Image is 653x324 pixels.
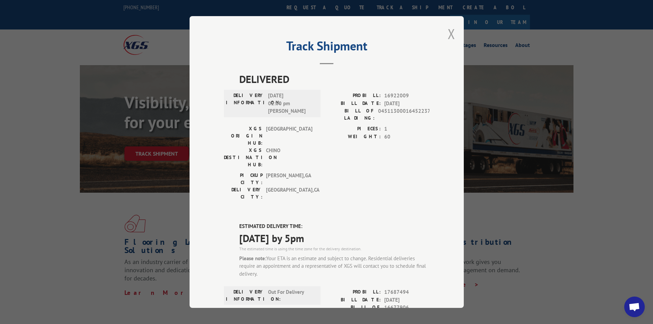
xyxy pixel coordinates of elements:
[266,186,312,201] span: [GEOGRAPHIC_DATA] , CA
[384,304,430,318] span: 16677906
[327,92,381,100] label: PROBILL:
[327,100,381,108] label: BILL DATE:
[327,288,381,296] label: PROBILL:
[624,297,645,317] div: Open chat
[268,92,314,115] span: [DATE] 02:00 pm [PERSON_NAME]
[384,288,430,296] span: 17687494
[224,41,430,54] h2: Track Shipment
[327,296,381,304] label: BILL DATE:
[384,296,430,304] span: [DATE]
[266,147,312,168] span: CHINO
[266,172,312,186] span: [PERSON_NAME] , GA
[239,223,430,230] label: ESTIMATED DELIVERY TIME:
[224,172,263,186] label: PICKUP CITY:
[224,186,263,201] label: DELIVERY CITY:
[224,147,263,168] label: XGS DESTINATION HUB:
[384,133,430,141] span: 60
[239,246,430,252] div: The estimated time is using the time zone for the delivery destination.
[239,255,430,278] div: Your ETA is an estimate and subject to change. Residential deliveries require an appointment and ...
[239,230,430,246] span: [DATE] by 5pm
[327,107,375,122] label: BILL OF LADING:
[378,107,430,122] span: 04511300016452237
[239,255,266,262] strong: Please note:
[327,133,381,141] label: WEIGHT:
[384,92,430,100] span: 16922009
[268,288,314,303] span: Out For Delivery
[327,304,381,318] label: BILL OF LADING:
[327,125,381,133] label: PIECES:
[384,125,430,133] span: 1
[226,92,265,115] label: DELIVERY INFORMATION:
[384,100,430,108] span: [DATE]
[226,288,265,303] label: DELIVERY INFORMATION:
[224,125,263,147] label: XGS ORIGIN HUB:
[239,71,430,87] span: DELIVERED
[448,25,455,43] button: Close modal
[266,125,312,147] span: [GEOGRAPHIC_DATA]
